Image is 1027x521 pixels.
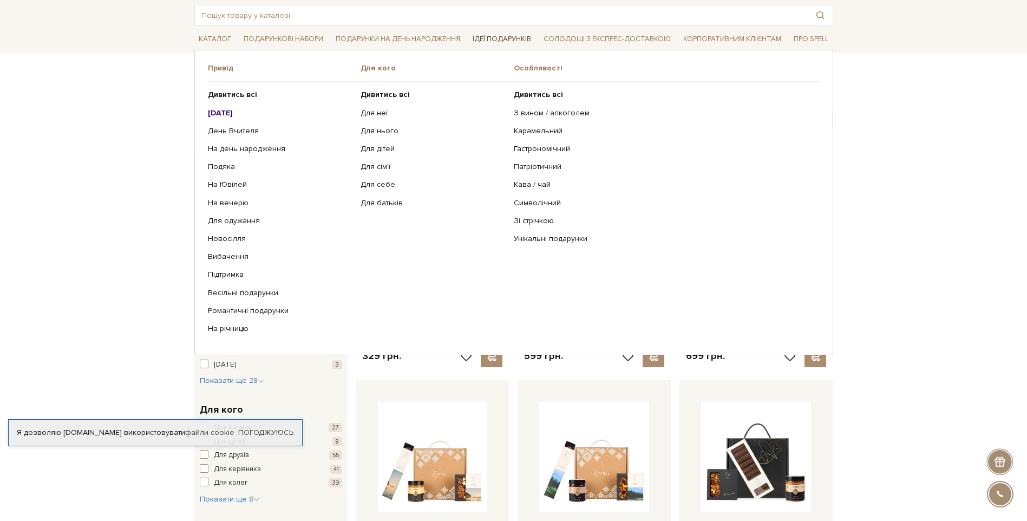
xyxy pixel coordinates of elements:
[208,252,353,262] a: Вибачення
[514,108,812,118] a: З вином / алкоголем
[514,90,812,100] a: Дивитись всі
[361,162,506,172] a: Для сім'ї
[200,376,264,385] span: Показати ще 28
[361,90,506,100] a: Дивитись всі
[208,108,233,118] b: [DATE]
[514,63,820,73] span: Особливості
[808,5,833,25] button: Пошук товару у каталозі
[361,108,506,118] a: Для неї
[208,306,353,316] a: Романтичні подарунки
[200,402,243,417] span: Для кого
[208,270,353,279] a: Підтримка
[330,465,342,474] span: 41
[361,180,506,190] a: Для себе
[514,198,812,208] a: Символічний
[200,494,260,505] button: Показати ще 8
[208,144,353,154] a: На день народження
[208,90,353,100] a: Дивитись всі
[361,63,514,73] span: Для кого
[208,162,353,172] a: Подяка
[329,451,342,460] span: 55
[208,324,353,334] a: На річницю
[214,360,236,370] span: [DATE]
[200,494,260,504] span: Показати ще 8
[208,288,353,298] a: Весільні подарунки
[679,31,786,48] a: Корпоративним клієнтам
[514,180,812,190] a: Кава / чай
[214,464,261,475] span: Для керівника
[239,31,328,48] a: Подарункові набори
[208,198,353,208] a: На вечерю
[514,126,812,136] a: Карамельний
[208,126,353,136] a: День Вчителя
[789,31,833,48] a: Про Spell
[214,478,248,489] span: Для колег
[214,450,249,461] span: Для друзів
[363,350,401,362] p: 329 грн.
[361,126,506,136] a: Для нього
[361,198,506,208] a: Для батьків
[332,360,342,369] span: 3
[686,350,725,362] p: 699 грн.
[208,216,353,226] a: Для одужання
[200,360,342,370] button: [DATE] 3
[524,350,563,362] p: 599 грн.
[329,423,342,432] span: 27
[208,63,361,73] span: Привід
[514,144,812,154] a: Гастрономічний
[200,450,342,461] button: Для друзів 55
[208,234,353,244] a: Новосілля
[200,464,342,475] button: Для керівника 41
[185,428,234,437] a: файли cookie
[195,5,808,25] input: Пошук товару у каталозі
[514,90,563,99] b: Дивитись всі
[208,180,353,190] a: На Ювілей
[329,478,342,487] span: 39
[200,478,342,489] button: Для колег 39
[238,428,293,438] a: Погоджуюсь
[208,90,257,99] b: Дивитись всі
[514,234,812,244] a: Унікальні подарунки
[9,428,302,438] div: Я дозволяю [DOMAIN_NAME] використовувати
[332,437,342,446] span: 8
[361,90,410,99] b: Дивитись всі
[194,31,236,48] a: Каталог
[361,144,506,154] a: Для дітей
[514,216,812,226] a: Зі стрічкою
[208,108,353,118] a: [DATE]
[331,31,465,48] a: Подарунки на День народження
[468,31,535,48] a: Ідеї подарунків
[539,30,675,48] a: Солодощі з експрес-доставкою
[200,375,264,386] button: Показати ще 28
[514,162,812,172] a: Патріотичний
[194,50,833,355] div: Каталог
